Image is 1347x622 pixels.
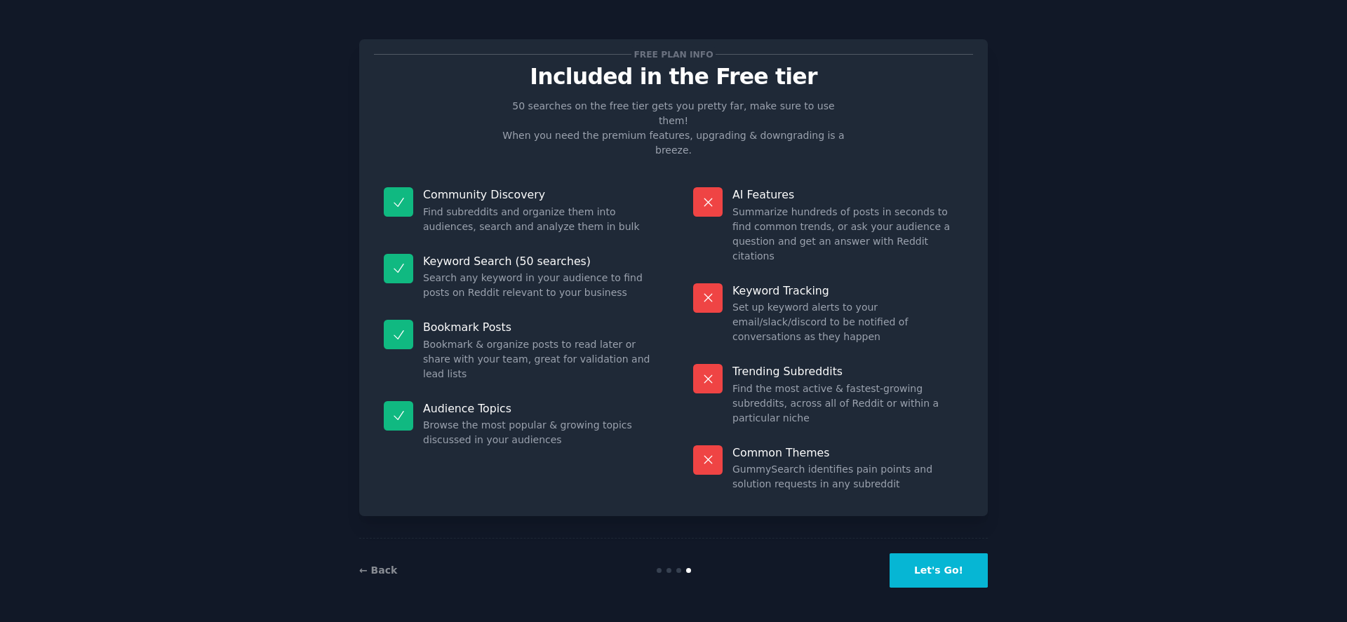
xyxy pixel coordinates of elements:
dd: Browse the most popular & growing topics discussed in your audiences [423,418,654,447]
p: Bookmark Posts [423,320,654,334]
p: Keyword Search (50 searches) [423,254,654,269]
p: 50 searches on the free tier gets you pretty far, make sure to use them! When you need the premiu... [497,99,850,158]
p: Community Discovery [423,187,654,202]
p: Keyword Tracking [732,283,963,298]
dd: Find the most active & fastest-growing subreddits, across all of Reddit or within a particular niche [732,381,963,426]
dd: Find subreddits and organize them into audiences, search and analyze them in bulk [423,205,654,234]
dd: Summarize hundreds of posts in seconds to find common trends, or ask your audience a question and... [732,205,963,264]
p: Trending Subreddits [732,364,963,379]
button: Let's Go! [890,553,988,588]
dd: Bookmark & organize posts to read later or share with your team, great for validation and lead lists [423,337,654,381]
p: Included in the Free tier [374,65,973,89]
dd: Set up keyword alerts to your email/slack/discord to be notified of conversations as they happen [732,300,963,344]
dd: GummySearch identifies pain points and solution requests in any subreddit [732,462,963,492]
p: Common Themes [732,445,963,460]
p: AI Features [732,187,963,202]
span: Free plan info [631,47,716,62]
a: ← Back [359,564,397,576]
p: Audience Topics [423,401,654,416]
dd: Search any keyword in your audience to find posts on Reddit relevant to your business [423,271,654,300]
